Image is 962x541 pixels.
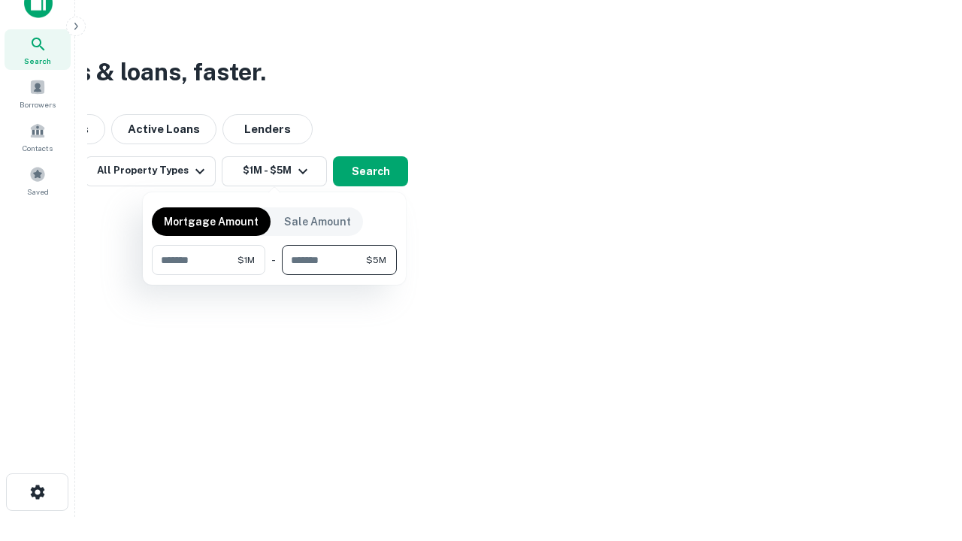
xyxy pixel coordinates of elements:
[271,245,276,275] div: -
[366,253,386,267] span: $5M
[887,421,962,493] iframe: Chat Widget
[237,253,255,267] span: $1M
[164,213,259,230] p: Mortgage Amount
[284,213,351,230] p: Sale Amount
